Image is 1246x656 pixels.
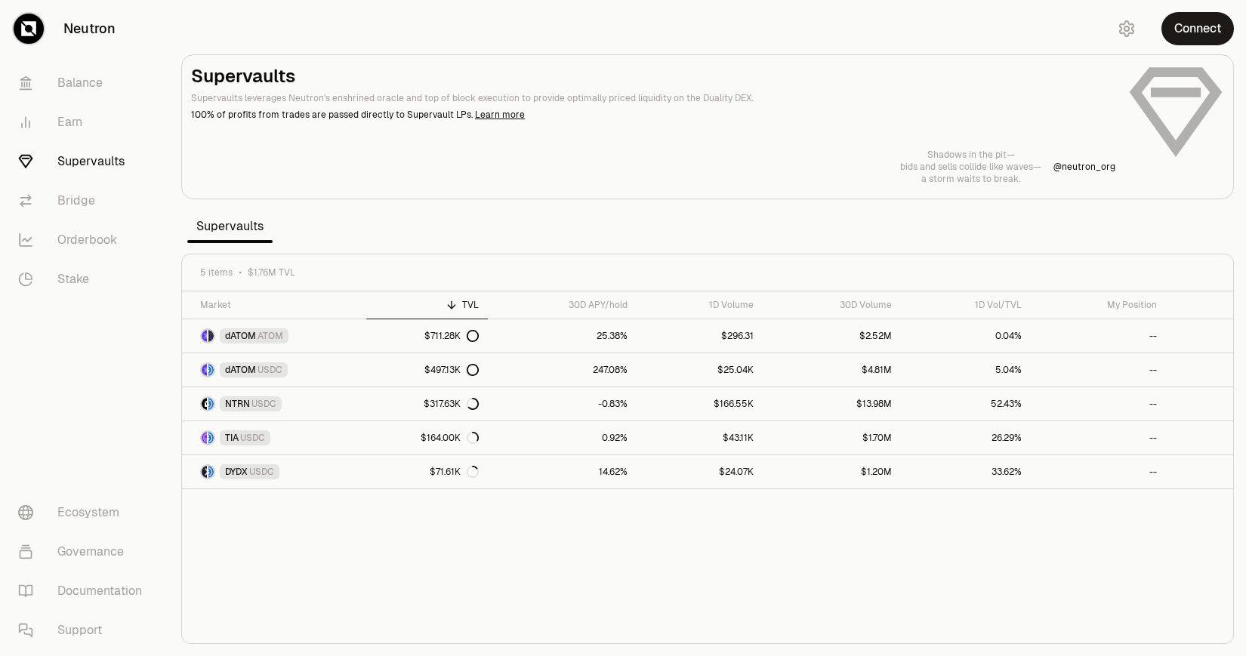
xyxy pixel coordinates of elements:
a: Shadows in the pit—bids and sells collide like waves—a storm waits to break. [900,149,1041,185]
img: NTRN Logo [202,398,207,410]
a: $1.20M [763,455,901,488]
a: $24.07K [637,455,763,488]
a: Stake [6,260,163,299]
a: 0.04% [901,319,1031,353]
a: DYDX LogoUSDC LogoDYDXUSDC [182,455,366,488]
a: Balance [6,63,163,103]
img: USDC Logo [208,432,214,444]
a: $497.13K [366,353,488,387]
img: dATOM Logo [202,364,207,376]
a: $711.28K [366,319,488,353]
span: dATOM [225,330,256,342]
div: 30D Volume [772,299,892,311]
p: 100% of profits from trades are passed directly to Supervault LPs. [191,108,1115,122]
div: My Position [1040,299,1156,311]
a: $1.70M [763,421,901,454]
a: 5.04% [901,353,1031,387]
div: $497.13K [424,364,479,376]
div: 1D Vol/TVL [910,299,1022,311]
a: 14.62% [488,455,637,488]
a: 25.38% [488,319,637,353]
a: 33.62% [901,455,1031,488]
span: USDC [251,398,276,410]
a: $71.61K [366,455,488,488]
img: DYDX Logo [202,466,207,478]
p: Shadows in the pit— [900,149,1041,161]
img: USDC Logo [208,364,214,376]
a: Orderbook [6,220,163,260]
div: $71.61K [430,466,479,478]
img: TIA Logo [202,432,207,444]
button: Connect [1161,12,1234,45]
h2: Supervaults [191,64,1115,88]
a: 247.08% [488,353,637,387]
span: USDC [258,364,282,376]
a: dATOM LogoUSDC LogodATOMUSDC [182,353,366,387]
a: -0.83% [488,387,637,420]
a: Documentation [6,571,163,611]
div: Market [200,299,357,311]
p: @ neutron_org [1053,161,1115,173]
p: bids and sells collide like waves— [900,161,1041,173]
a: $296.31 [637,319,763,353]
a: Ecosystem [6,493,163,532]
a: 52.43% [901,387,1031,420]
a: dATOM LogoATOM LogodATOMATOM [182,319,366,353]
div: $711.28K [424,330,479,342]
div: $317.63K [424,398,479,410]
a: Governance [6,532,163,571]
a: 26.29% [901,421,1031,454]
a: Learn more [475,109,525,121]
span: dATOM [225,364,256,376]
span: DYDX [225,466,248,478]
a: $25.04K [637,353,763,387]
span: TIA [225,432,239,444]
a: $2.52M [763,319,901,353]
a: -- [1031,387,1165,420]
p: Supervaults leverages Neutron's enshrined oracle and top of block execution to provide optimally ... [191,91,1115,105]
a: @neutron_org [1053,161,1115,173]
a: Support [6,611,163,650]
img: USDC Logo [208,398,214,410]
span: 5 items [200,266,233,279]
a: Supervaults [6,142,163,181]
a: NTRN LogoUSDC LogoNTRNUSDC [182,387,366,420]
span: NTRN [225,398,250,410]
img: dATOM Logo [202,330,207,342]
p: a storm waits to break. [900,173,1041,185]
span: Supervaults [187,211,273,242]
img: ATOM Logo [208,330,214,342]
a: $43.11K [637,421,763,454]
span: $1.76M TVL [248,266,295,279]
span: USDC [240,432,265,444]
a: Earn [6,103,163,142]
a: $4.81M [763,353,901,387]
div: $164.00K [421,432,479,444]
img: USDC Logo [208,466,214,478]
a: TIA LogoUSDC LogoTIAUSDC [182,421,366,454]
span: ATOM [258,330,283,342]
a: $13.98M [763,387,901,420]
a: $166.55K [637,387,763,420]
div: 30D APY/hold [497,299,628,311]
a: $317.63K [366,387,488,420]
a: -- [1031,455,1165,488]
a: $164.00K [366,421,488,454]
div: TVL [375,299,479,311]
a: Bridge [6,181,163,220]
a: -- [1031,421,1165,454]
span: USDC [249,466,274,478]
div: 1D Volume [646,299,754,311]
a: -- [1031,319,1165,353]
a: -- [1031,353,1165,387]
a: 0.92% [488,421,637,454]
